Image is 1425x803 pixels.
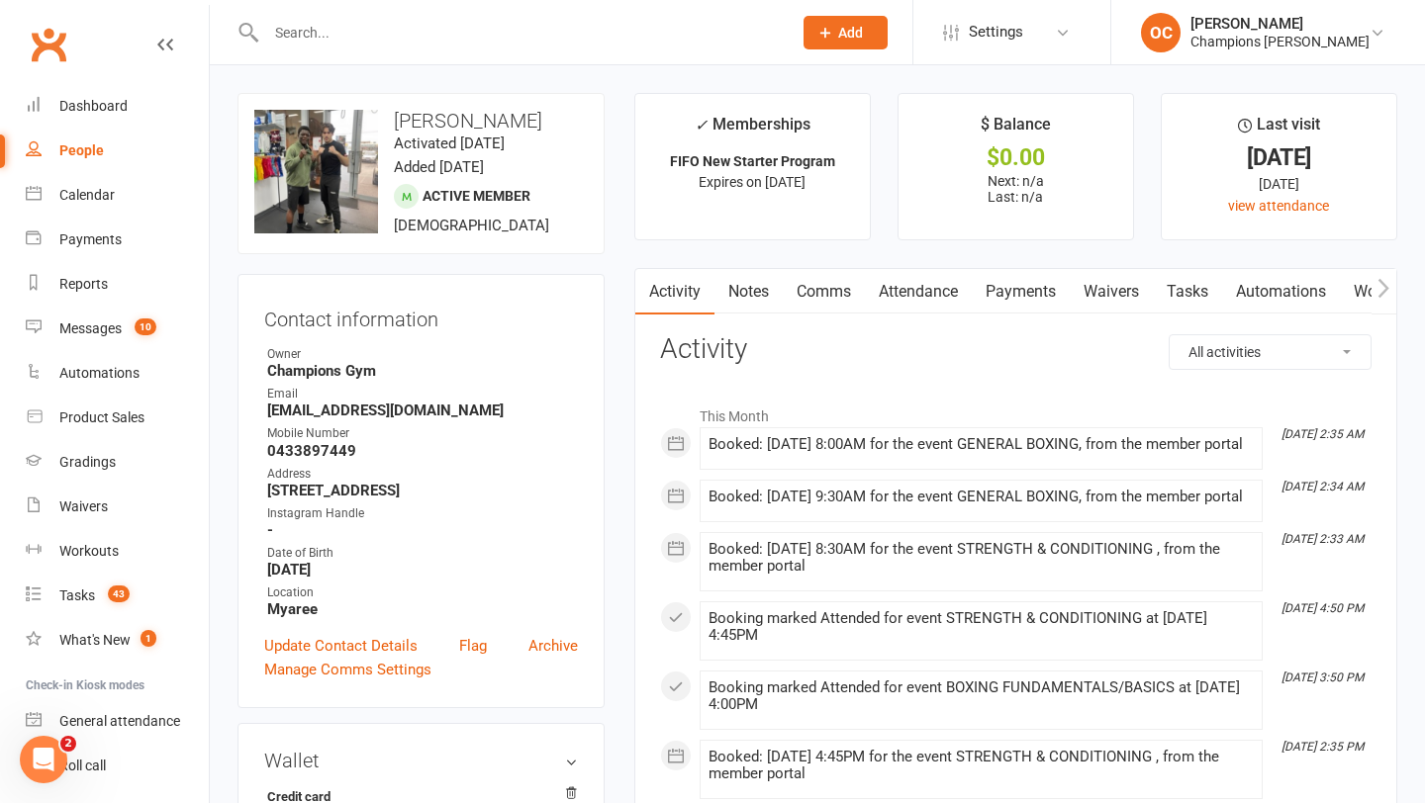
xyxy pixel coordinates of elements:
[804,16,888,49] button: Add
[709,489,1254,505] div: Booked: [DATE] 9:30AM for the event GENERAL BOXING, from the member portal
[528,634,578,658] a: Archive
[267,504,578,523] div: Instagram Handle
[20,736,67,783] iframe: Intercom live chat
[838,25,863,41] span: Add
[26,218,209,262] a: Payments
[59,543,119,559] div: Workouts
[264,301,578,330] h3: Contact information
[26,307,209,351] a: Messages 10
[1282,480,1364,493] i: [DATE] 2:34 AM
[1282,670,1364,684] i: [DATE] 3:50 PM
[135,318,156,335] span: 10
[660,334,1372,365] h3: Activity
[1282,740,1364,754] i: [DATE] 2:35 PM
[59,320,122,336] div: Messages
[59,231,122,247] div: Payments
[267,465,578,484] div: Address
[267,385,578,403] div: Email
[108,585,130,602] span: 43
[709,436,1254,453] div: Booked: [DATE] 8:00AM for the event GENERAL BOXING, from the member portal
[26,485,209,529] a: Waivers
[59,142,104,158] div: People
[865,269,972,314] a: Attendance
[267,442,578,460] strong: 0433897449
[709,610,1254,644] div: Booking marked Attended for event STRENGTH & CONDITIONING at [DATE] 4:45PM
[1238,112,1320,147] div: Last visit
[26,574,209,618] a: Tasks 43
[254,110,588,132] h3: [PERSON_NAME]
[26,396,209,440] a: Product Sales
[709,679,1254,713] div: Booking marked Attended for event BOXING FUNDAMENTALS/BASICS at [DATE] 4:00PM
[1190,15,1370,33] div: [PERSON_NAME]
[916,147,1115,168] div: $0.00
[267,521,578,539] strong: -
[59,98,128,114] div: Dashboard
[141,630,156,647] span: 1
[59,365,140,381] div: Automations
[59,758,106,773] div: Roll call
[59,454,116,470] div: Gradings
[1070,269,1153,314] a: Waivers
[714,269,783,314] a: Notes
[26,440,209,485] a: Gradings
[59,276,108,292] div: Reports
[1153,269,1222,314] a: Tasks
[660,396,1372,427] li: This Month
[267,424,578,443] div: Mobile Number
[24,20,73,69] a: Clubworx
[267,401,578,419] strong: [EMAIL_ADDRESS][DOMAIN_NAME]
[254,110,378,233] img: image1757041972.png
[709,749,1254,782] div: Booked: [DATE] 4:45PM for the event STRENGTH & CONDITIONING , from the member portal
[394,158,484,176] time: Added [DATE]
[1180,173,1378,195] div: [DATE]
[26,262,209,307] a: Reports
[1180,147,1378,168] div: [DATE]
[1222,269,1340,314] a: Automations
[267,362,578,380] strong: Champions Gym
[1282,532,1364,546] i: [DATE] 2:33 AM
[59,587,95,603] div: Tasks
[59,409,144,425] div: Product Sales
[1282,601,1364,615] i: [DATE] 4:50 PM
[267,345,578,364] div: Owner
[1190,33,1370,50] div: Champions [PERSON_NAME]
[267,583,578,602] div: Location
[267,561,578,579] strong: [DATE]
[1228,198,1329,214] a: view attendance
[60,736,76,752] span: 2
[709,541,1254,575] div: Booked: [DATE] 8:30AM for the event STRENGTH & CONDITIONING , from the member portal
[1282,427,1364,441] i: [DATE] 2:35 AM
[635,269,714,314] a: Activity
[59,713,180,729] div: General attendance
[26,744,209,788] a: Roll call
[459,634,487,658] a: Flag
[26,84,209,129] a: Dashboard
[26,129,209,173] a: People
[267,482,578,499] strong: [STREET_ADDRESS]
[783,269,865,314] a: Comms
[26,529,209,574] a: Workouts
[267,544,578,563] div: Date of Birth
[670,153,835,169] strong: FIFO New Starter Program
[972,269,1070,314] a: Payments
[26,351,209,396] a: Automations
[695,116,708,134] i: ✓
[260,19,778,46] input: Search...
[264,634,418,658] a: Update Contact Details
[969,10,1023,54] span: Settings
[26,173,209,218] a: Calendar
[394,134,505,152] time: Activated [DATE]
[264,658,431,681] a: Manage Comms Settings
[981,112,1051,147] div: $ Balance
[59,632,131,648] div: What's New
[26,618,209,663] a: What's New1
[394,217,549,234] span: [DEMOGRAPHIC_DATA]
[267,600,578,618] strong: Myaree
[1141,13,1181,52] div: OC
[699,174,806,190] span: Expires on [DATE]
[264,750,578,771] h3: Wallet
[423,188,530,204] span: Active member
[59,187,115,203] div: Calendar
[916,173,1115,205] p: Next: n/a Last: n/a
[26,699,209,744] a: General attendance kiosk mode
